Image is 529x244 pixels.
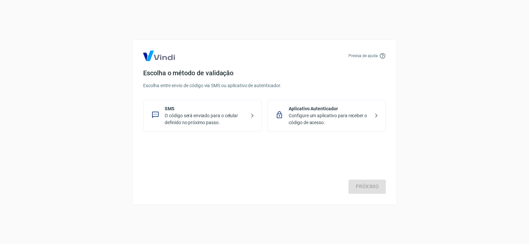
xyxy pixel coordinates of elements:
div: SMSO código será enviado para o celular definido no próximo passo. [143,100,262,132]
p: SMS [165,105,246,112]
p: O código será enviado para o celular definido no próximo passo. [165,112,246,126]
h4: Escolha o método de validação [143,69,386,77]
p: Escolha entre envio de código via SMS ou aplicativo de autenticador. [143,82,386,89]
p: Configure um aplicativo para receber o código de acesso. [289,112,370,126]
p: Precisa de ajuda [348,53,378,59]
img: Logo Vind [143,51,175,61]
div: Aplicativo AutenticadorConfigure um aplicativo para receber o código de acesso. [267,100,386,132]
p: Aplicativo Autenticador [289,105,370,112]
